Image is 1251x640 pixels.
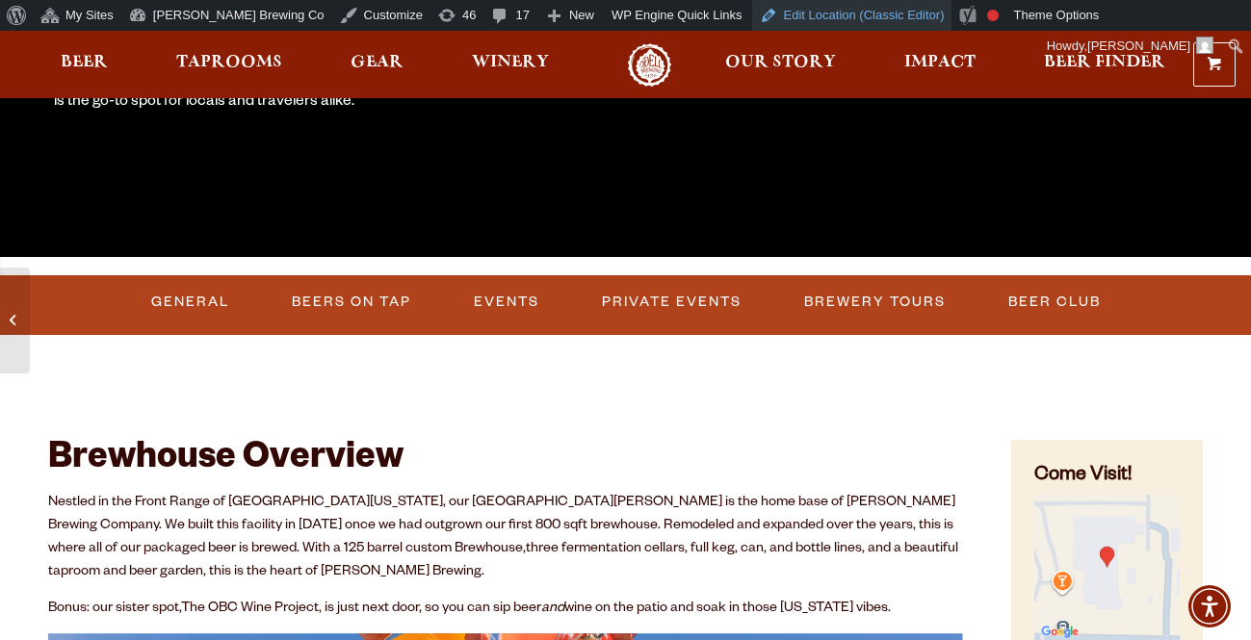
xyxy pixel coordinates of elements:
[1031,43,1178,87] a: Beer Finder
[48,492,963,584] p: Nestled in the Front Range of [GEOGRAPHIC_DATA][US_STATE], our [GEOGRAPHIC_DATA][PERSON_NAME] is ...
[1040,31,1221,62] a: Howdy,
[351,55,404,70] span: Gear
[181,602,319,617] a: The OBC Wine Project
[284,280,419,324] a: Beers on Tap
[713,43,848,87] a: Our Story
[1034,463,1180,491] h4: Come Visit!
[61,55,108,70] span: Beer
[338,43,416,87] a: Gear
[904,55,976,70] span: Impact
[541,602,564,617] em: and
[796,280,953,324] a: Brewery Tours
[613,43,686,87] a: Odell Home
[466,280,547,324] a: Events
[725,55,836,70] span: Our Story
[1001,280,1108,324] a: Beer Club
[48,598,963,621] p: Bonus: our sister spot, , is just next door, so you can sip beer wine on the patio and soak in th...
[1188,585,1231,627] div: Accessibility Menu
[1087,38,1190,53] span: [PERSON_NAME]
[48,440,963,482] h2: Brewhouse Overview
[164,43,295,87] a: Taprooms
[987,10,999,21] div: Focus keyphrase not set
[459,43,561,87] a: Winery
[176,55,282,70] span: Taprooms
[143,280,237,324] a: General
[892,43,988,87] a: Impact
[594,280,749,324] a: Private Events
[48,43,120,87] a: Beer
[1034,495,1180,640] img: Small thumbnail of location on map
[1044,55,1165,70] span: Beer Finder
[472,55,549,70] span: Winery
